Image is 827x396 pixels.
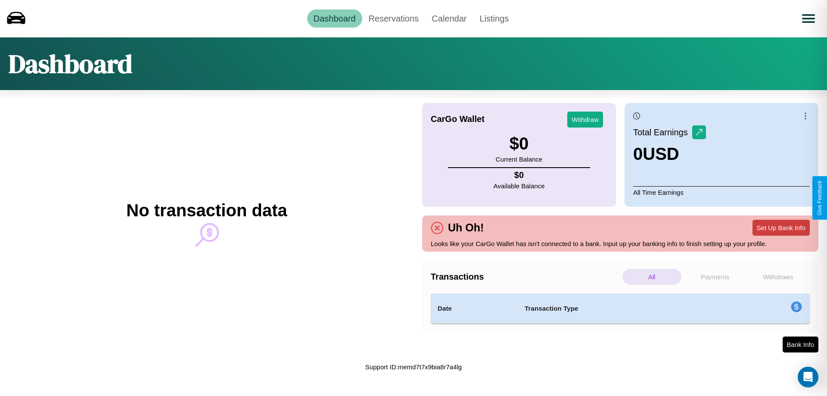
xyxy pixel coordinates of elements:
p: Payments [686,269,745,285]
button: Open menu [796,6,821,31]
h1: Dashboard [9,46,132,81]
p: Looks like your CarGo Wallet has isn't connected to a bank. Input up your banking info to finish ... [431,238,810,249]
p: All Time Earnings [633,186,810,198]
h4: Date [438,303,511,314]
h4: CarGo Wallet [431,114,485,124]
h3: 0 USD [633,144,706,164]
a: Calendar [425,9,473,28]
p: Support ID: memd7t7x9bia8r7a4lg [365,361,462,373]
a: Listings [473,9,515,28]
p: Current Balance [496,153,542,165]
h4: $ 0 [494,170,545,180]
button: Set Up Bank Info [752,220,810,236]
a: Dashboard [307,9,362,28]
table: simple table [431,293,810,324]
p: All [622,269,681,285]
a: Reservations [362,9,426,28]
button: Withdraw [567,112,603,128]
p: Available Balance [494,180,545,192]
h3: $ 0 [496,134,542,153]
h4: Transaction Type [525,303,720,314]
p: Total Earnings [633,125,692,140]
div: Open Intercom Messenger [798,367,818,387]
p: Withdraws [749,269,808,285]
div: Give Feedback [817,181,823,215]
h4: Transactions [431,272,620,282]
button: Bank Info [783,337,818,352]
h2: No transaction data [126,201,287,220]
h4: Uh Oh! [444,221,488,234]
